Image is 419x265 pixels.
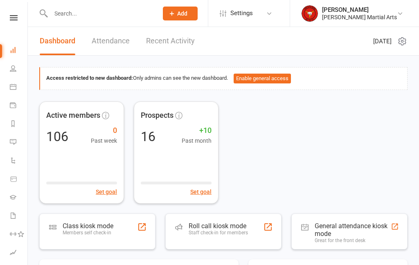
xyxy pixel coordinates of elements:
div: Staff check-in for members [189,230,248,236]
div: 106 [46,130,68,143]
span: Settings [230,4,253,22]
strong: Access restricted to new dashboard: [46,75,133,81]
button: Set goal [190,187,212,196]
div: Roll call kiosk mode [189,222,248,230]
div: 16 [141,130,155,143]
button: Enable general access [234,74,291,83]
span: Past week [91,136,117,145]
a: Payments [10,97,28,115]
a: Attendance [92,27,130,55]
span: 0 [91,125,117,137]
a: Recent Activity [146,27,195,55]
span: Prospects [141,110,173,121]
div: [PERSON_NAME] [322,6,397,13]
button: Set goal [96,187,117,196]
div: Only admins can see the new dashboard. [46,74,401,83]
img: thumb_image1671745367.png [302,5,318,22]
span: Add [177,10,187,17]
a: Assessments [10,244,28,263]
a: Dashboard [10,42,28,60]
input: Search... [48,8,152,19]
div: Members self check-in [63,230,113,236]
a: People [10,60,28,79]
a: Reports [10,115,28,134]
span: +10 [182,125,212,137]
a: Calendar [10,79,28,97]
span: Past month [182,136,212,145]
div: General attendance kiosk mode [315,222,391,238]
div: Great for the front desk [315,238,391,243]
div: Class kiosk mode [63,222,113,230]
span: Active members [46,110,100,121]
a: Product Sales [10,171,28,189]
button: Add [163,7,198,20]
div: [PERSON_NAME] Martial Arts [322,13,397,21]
a: Dashboard [40,27,75,55]
span: [DATE] [373,36,392,46]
